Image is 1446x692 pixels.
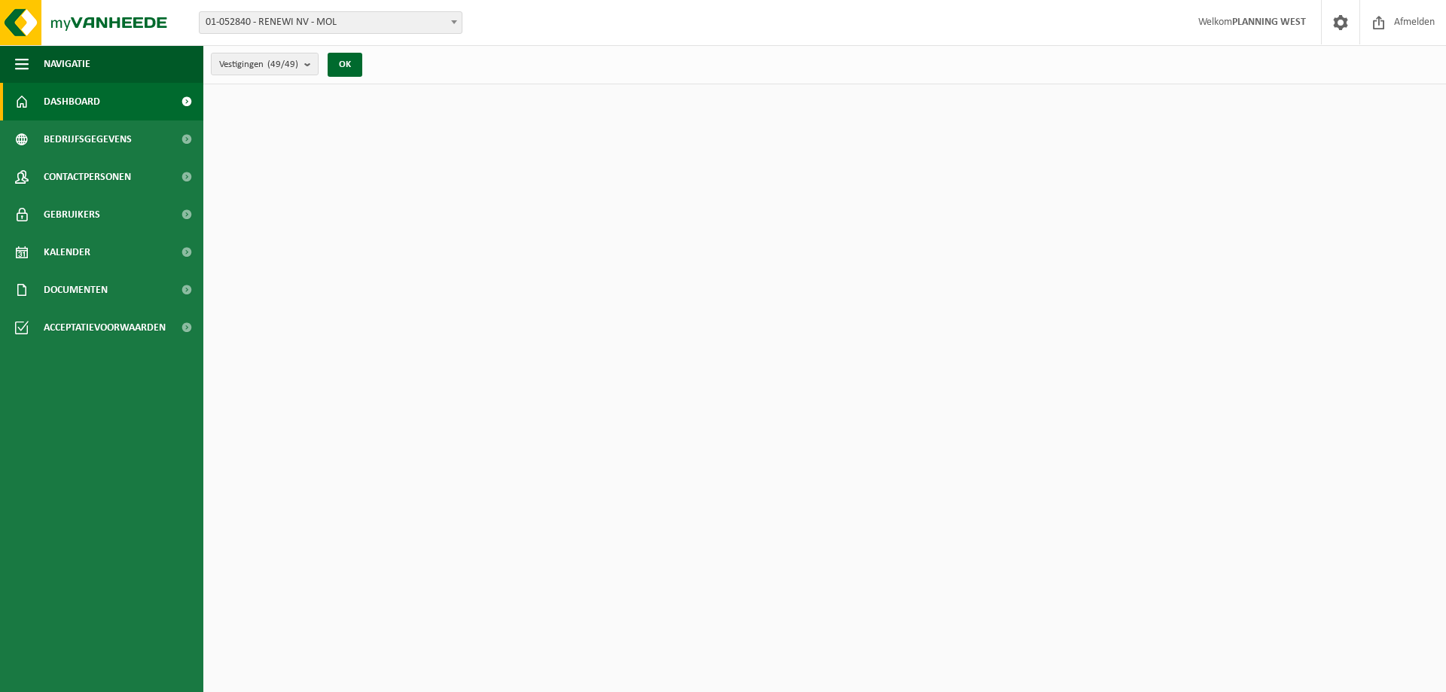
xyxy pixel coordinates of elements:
[211,53,319,75] button: Vestigingen(49/49)
[44,309,166,346] span: Acceptatievoorwaarden
[44,271,108,309] span: Documenten
[44,196,100,233] span: Gebruikers
[44,45,90,83] span: Navigatie
[44,83,100,120] span: Dashboard
[328,53,362,77] button: OK
[267,59,298,69] count: (49/49)
[199,11,462,34] span: 01-052840 - RENEWI NV - MOL
[200,12,462,33] span: 01-052840 - RENEWI NV - MOL
[44,158,131,196] span: Contactpersonen
[44,120,132,158] span: Bedrijfsgegevens
[219,53,298,76] span: Vestigingen
[1232,17,1306,28] strong: PLANNING WEST
[44,233,90,271] span: Kalender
